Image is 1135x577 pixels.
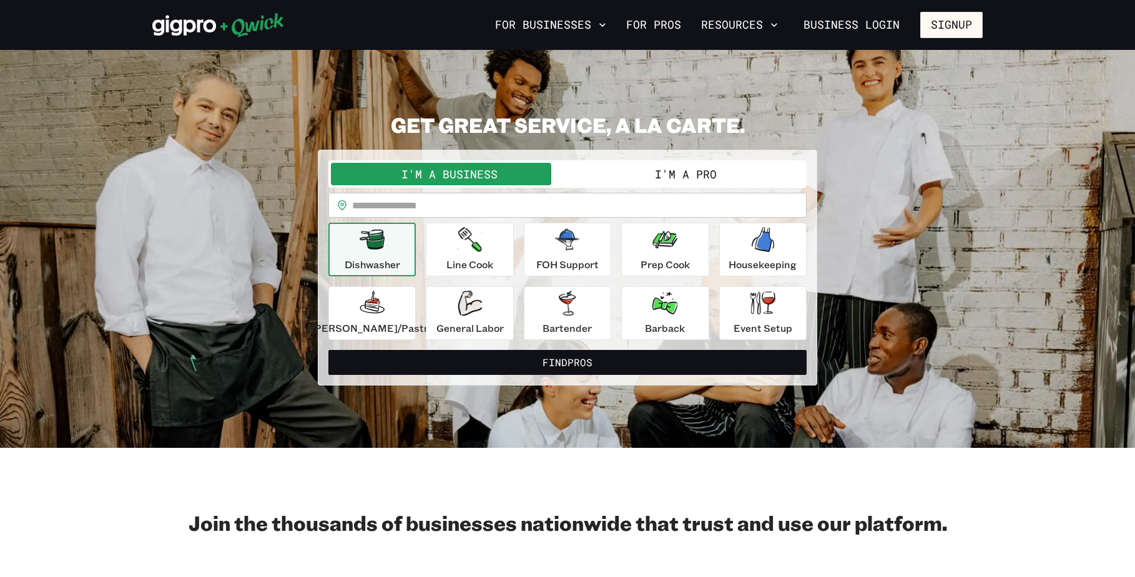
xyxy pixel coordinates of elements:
button: Housekeeping [719,223,807,276]
p: Housekeeping [729,257,797,272]
p: FOH Support [536,257,599,272]
p: General Labor [436,321,504,336]
p: Prep Cook [641,257,690,272]
button: Barback [621,286,709,340]
button: Event Setup [719,286,807,340]
p: Bartender [543,321,592,336]
button: Bartender [524,286,611,340]
button: Signup [920,12,983,38]
p: Event Setup [734,321,792,336]
button: Resources [696,14,783,36]
button: [PERSON_NAME]/Pastry [328,286,416,340]
p: [PERSON_NAME]/Pastry [311,321,433,336]
button: FOH Support [524,223,611,276]
h2: Join the thousands of businesses nationwide that trust and use our platform. [152,510,983,535]
button: General Labor [426,286,513,340]
button: Prep Cook [621,223,709,276]
button: Dishwasher [328,223,416,276]
a: Business Login [793,12,910,38]
p: Barback [645,321,685,336]
button: I'm a Business [331,163,567,185]
a: For Pros [621,14,686,36]
p: Dishwasher [345,257,400,272]
button: For Businesses [490,14,611,36]
button: I'm a Pro [567,163,804,185]
h2: GET GREAT SERVICE, A LA CARTE. [318,112,817,137]
button: Line Cook [426,223,513,276]
button: FindPros [328,350,807,375]
p: Line Cook [446,257,493,272]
